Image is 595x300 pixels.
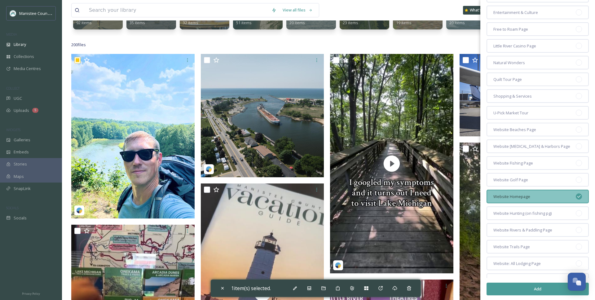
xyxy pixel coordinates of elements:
[14,108,29,113] span: Uploads
[86,3,268,17] input: Search your library
[14,137,30,143] span: Galleries
[493,261,541,267] span: Website: All Lodging Page
[493,43,536,49] span: Little River Casino Page
[493,26,528,32] span: Free to Roam Page
[10,10,16,16] img: logo.jpeg
[335,262,341,268] img: snapsea-logo.png
[130,20,145,25] span: 35 items
[568,273,586,291] button: Open Chat
[493,277,552,283] span: Website: Coastal Fall Color Tour
[19,10,67,16] span: Manistee County Tourism
[493,177,528,183] span: Website Golf Page
[493,93,532,99] span: Shopping & Services
[493,10,538,15] span: Entertainment & Culture
[14,95,22,101] span: UGC
[76,20,92,25] span: 92 items
[32,108,38,113] div: 5
[14,174,24,179] span: Maps
[460,54,583,136] img: ManisteeFall-53033.jpg
[6,86,20,90] span: COLLECT
[493,160,533,166] span: Website Fishing Page
[493,60,525,66] span: Natural Wonders
[14,42,26,47] span: Library
[76,207,82,214] img: snapsea-logo.png
[14,149,29,155] span: Embeds
[231,285,271,292] span: 1 item(s) selected.
[330,54,453,273] img: thumbnail
[206,166,212,172] img: snapsea-logo.png
[6,205,19,210] span: SOCIALS
[22,292,40,296] span: Privacy Policy
[493,194,530,200] span: Website Homepage
[493,110,528,116] span: U-Pick Market Tour
[71,42,86,48] span: 200 file s
[493,143,570,149] span: Website [MEDICAL_DATA] & Harbors Page
[201,54,324,177] img: manisteetourism-5288902.jpg
[396,20,412,25] span: 19 items
[6,32,17,37] span: MEDIA
[493,127,536,133] span: Website Beaches Page
[463,6,494,15] a: What's New
[280,4,316,16] a: View all files
[22,289,40,297] a: Privacy Policy
[487,283,589,295] button: Add
[449,20,465,25] span: 20 items
[14,161,27,167] span: Stories
[236,20,252,25] span: 51 items
[14,215,27,221] span: Socials
[14,186,31,192] span: SnapLink
[14,66,41,72] span: Media Centres
[71,54,195,218] img: jeffschemansky-5350373.jpg
[183,20,198,25] span: 32 items
[6,127,20,132] span: WIDGETS
[343,20,358,25] span: 23 items
[493,244,530,250] span: Website Trails Page
[493,210,552,216] span: Website Hunting (on fishing pg)
[493,227,552,233] span: Website Rivers & Paddling Page
[493,77,522,82] span: Quilt Tour Page
[14,54,34,60] span: Collections
[289,20,305,25] span: 20 items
